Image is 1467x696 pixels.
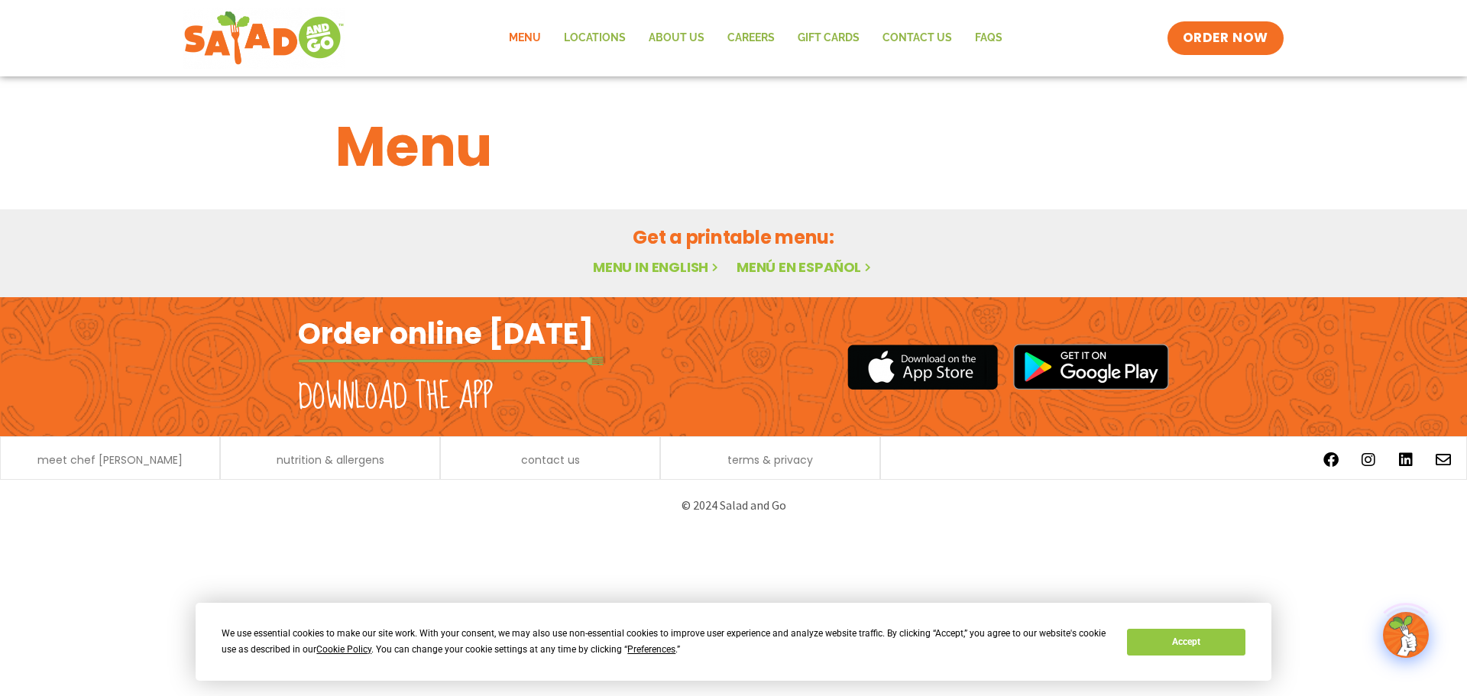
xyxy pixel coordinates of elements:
h2: Download the app [298,376,493,419]
button: Accept [1127,629,1245,656]
span: Cookie Policy [316,644,371,655]
a: Menú en español [737,257,874,277]
a: About Us [637,21,716,56]
h2: Get a printable menu: [335,224,1132,251]
h1: Menu [335,105,1132,188]
img: appstore [847,342,998,392]
div: We use essential cookies to make our site work. With your consent, we may also use non-essential ... [222,626,1109,658]
img: new-SAG-logo-768×292 [183,8,345,69]
a: ORDER NOW [1167,21,1284,55]
a: terms & privacy [727,455,813,465]
nav: Menu [497,21,1014,56]
div: Cookie Consent Prompt [196,603,1271,681]
a: contact us [521,455,580,465]
img: fork [298,357,604,365]
a: Contact Us [871,21,963,56]
a: Locations [552,21,637,56]
a: nutrition & allergens [277,455,384,465]
a: GIFT CARDS [786,21,871,56]
span: Preferences [627,644,675,655]
a: Menu in English [593,257,721,277]
span: ORDER NOW [1183,29,1268,47]
p: © 2024 Salad and Go [306,495,1161,516]
a: Careers [716,21,786,56]
img: google_play [1013,344,1169,390]
a: FAQs [963,21,1014,56]
a: Menu [497,21,552,56]
a: meet chef [PERSON_NAME] [37,455,183,465]
h2: Order online [DATE] [298,315,594,352]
